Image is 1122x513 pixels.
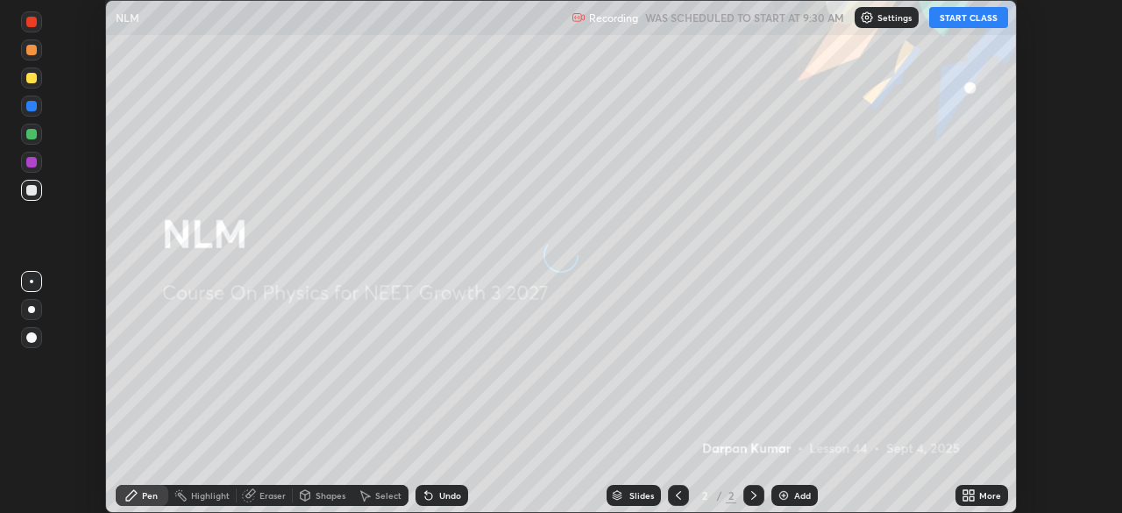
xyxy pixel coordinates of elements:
div: Eraser [259,491,286,500]
div: More [979,491,1001,500]
p: Recording [589,11,638,25]
img: class-settings-icons [860,11,874,25]
div: Undo [439,491,461,500]
div: / [717,490,722,501]
div: 2 [696,490,714,501]
img: add-slide-button [777,488,791,502]
div: Add [794,491,811,500]
div: 2 [726,488,736,503]
div: Highlight [191,491,230,500]
div: Select [375,491,401,500]
div: Pen [142,491,158,500]
button: START CLASS [929,7,1008,28]
h5: WAS SCHEDULED TO START AT 9:30 AM [645,10,844,25]
p: NLM [116,11,139,25]
div: Slides [629,491,654,500]
p: Settings [877,13,912,22]
div: Shapes [316,491,345,500]
img: recording.375f2c34.svg [572,11,586,25]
